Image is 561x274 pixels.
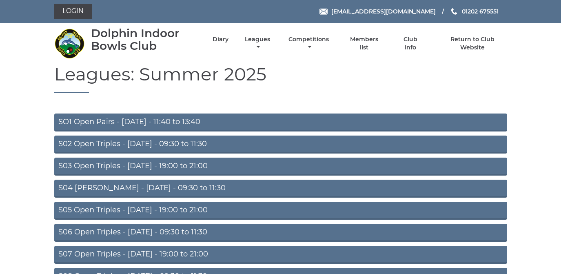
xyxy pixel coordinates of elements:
[54,224,507,242] a: S06 Open Triples - [DATE] - 09:30 to 11:30
[91,27,198,52] div: Dolphin Indoor Bowls Club
[462,8,499,15] span: 01202 675551
[451,8,457,15] img: Phone us
[319,9,328,15] img: Email
[345,36,383,51] a: Members list
[319,7,436,16] a: Email [EMAIL_ADDRESS][DOMAIN_NAME]
[54,136,507,154] a: S02 Open Triples - [DATE] - 09:30 to 11:30
[54,114,507,131] a: SO1 Open Pairs - [DATE] - 11:40 to 13:40
[243,36,272,51] a: Leagues
[54,158,507,176] a: S03 Open Triples - [DATE] - 19:00 to 21:00
[438,36,507,51] a: Return to Club Website
[287,36,331,51] a: Competitions
[331,8,436,15] span: [EMAIL_ADDRESS][DOMAIN_NAME]
[397,36,424,51] a: Club Info
[54,64,507,93] h1: Leagues: Summer 2025
[54,28,85,59] img: Dolphin Indoor Bowls Club
[54,246,507,264] a: S07 Open Triples - [DATE] - 19:00 to 21:00
[54,202,507,220] a: S05 Open Triples - [DATE] - 19:00 to 21:00
[450,7,499,16] a: Phone us 01202 675551
[213,36,228,43] a: Diary
[54,4,92,19] a: Login
[54,180,507,198] a: S04 [PERSON_NAME] - [DATE] - 09:30 to 11:30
